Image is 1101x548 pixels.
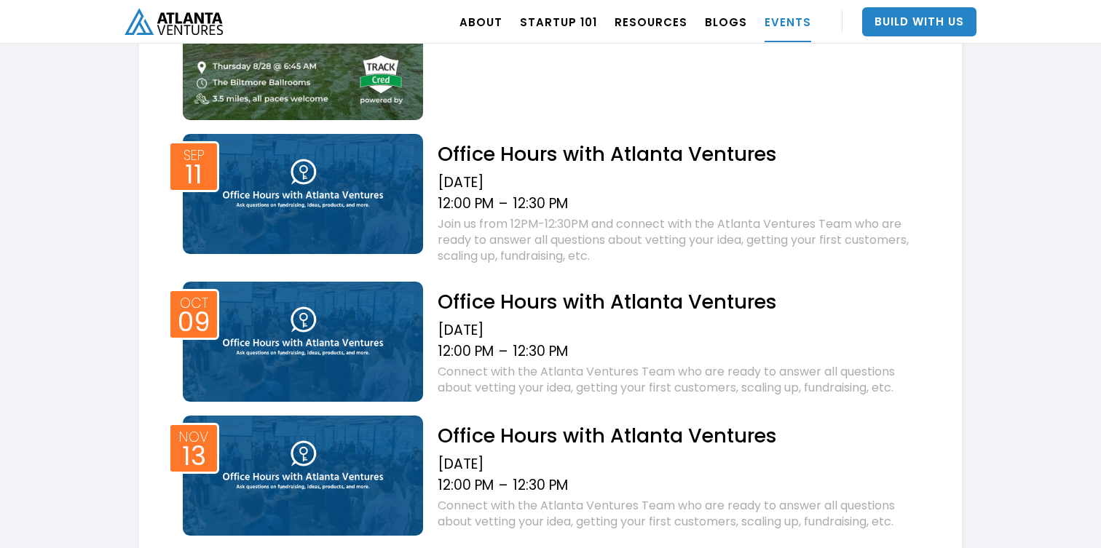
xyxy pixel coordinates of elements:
[862,7,976,36] a: Build With Us
[520,1,597,42] a: Startup 101
[183,134,423,254] img: Event thumb
[175,278,926,402] a: Event thumbOct09Office Hours with Atlanta Ventures[DATE]12:00 PM–12:30 PMConnect with the Atlanta...
[179,430,208,444] div: Nov
[183,148,205,162] div: Sep
[499,343,508,360] div: –
[438,141,926,167] h2: Office Hours with Atlanta Ventures
[182,445,206,467] div: 13
[175,130,926,268] a: Event thumbSep11Office Hours with Atlanta Ventures[DATE]12:00 PM–12:30 PMJoin us from 12PM-12:30P...
[180,296,208,310] div: Oct
[615,1,687,42] a: RESOURCES
[438,423,926,448] h2: Office Hours with Atlanta Ventures
[438,216,926,264] div: Join us from 12PM-12:30PM and connect with the Atlanta Ventures Team who are ready to answer all ...
[178,311,210,333] div: 09
[459,1,502,42] a: ABOUT
[499,195,508,213] div: –
[499,477,508,494] div: –
[438,343,494,360] div: 12:00 PM
[513,195,568,213] div: 12:30 PM
[183,282,423,402] img: Event thumb
[513,477,568,494] div: 12:30 PM
[183,416,423,536] img: Event thumb
[438,364,926,396] div: Connect with the Atlanta Ventures Team who are ready to answer all questions about vetting your i...
[438,174,926,191] div: [DATE]
[438,456,926,473] div: [DATE]
[705,1,747,42] a: BLOGS
[185,164,202,186] div: 11
[765,1,811,42] a: EVENTS
[438,322,926,339] div: [DATE]
[175,412,926,536] a: Event thumbNov13Office Hours with Atlanta Ventures[DATE]12:00 PM–12:30 PMConnect with the Atlanta...
[438,289,926,314] h2: Office Hours with Atlanta Ventures
[438,498,926,530] div: Connect with the Atlanta Ventures Team who are ready to answer all questions about vetting your i...
[513,343,568,360] div: 12:30 PM
[438,477,494,494] div: 12:00 PM
[438,195,494,213] div: 12:00 PM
